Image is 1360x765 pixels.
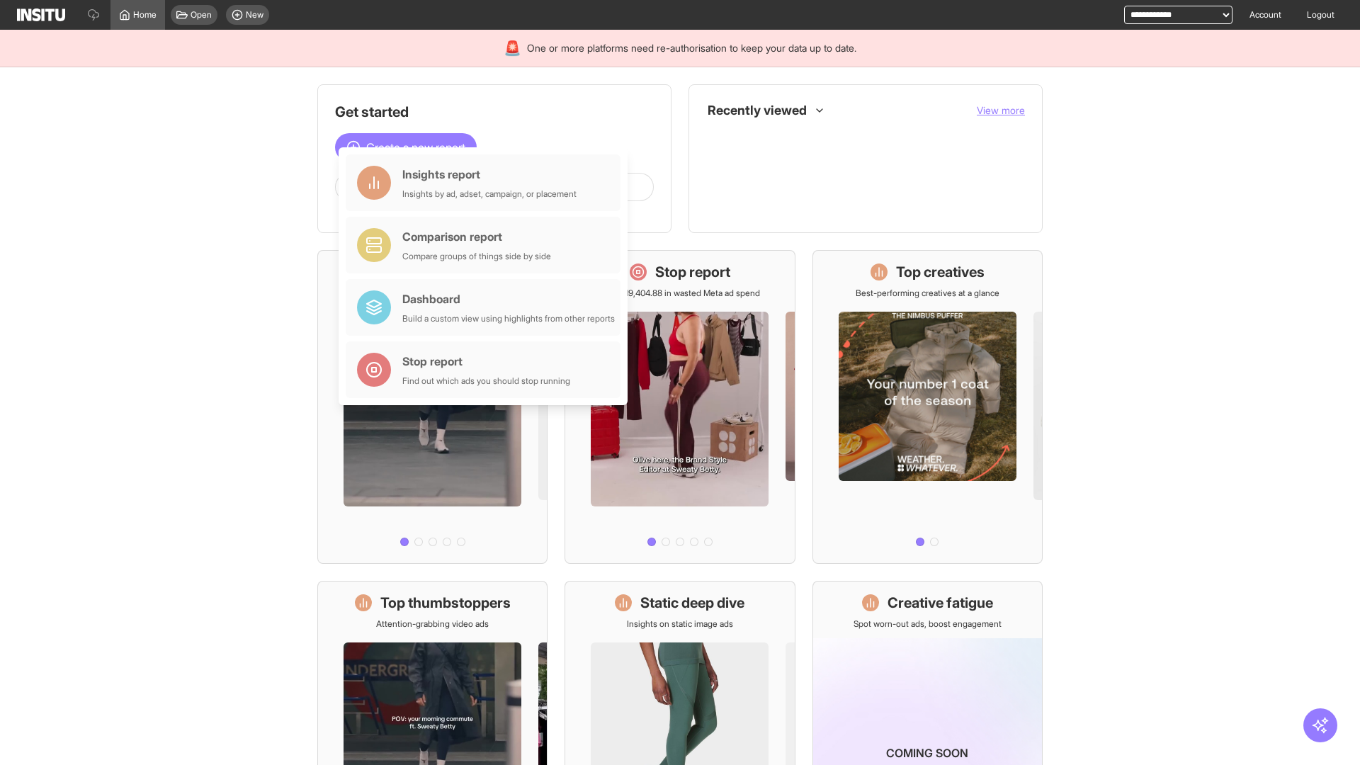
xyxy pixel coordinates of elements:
[376,618,489,630] p: Attention-grabbing video ads
[402,166,577,183] div: Insights report
[366,139,465,156] span: Create a new report
[402,188,577,200] div: Insights by ad, adset, campaign, or placement
[896,262,985,282] h1: Top creatives
[335,102,654,122] h1: Get started
[977,104,1025,116] span: View more
[812,250,1043,564] a: Top creativesBest-performing creatives at a glance
[133,9,157,21] span: Home
[627,618,733,630] p: Insights on static image ads
[402,313,615,324] div: Build a custom view using highlights from other reports
[600,288,760,299] p: Save £19,404.88 in wasted Meta ad spend
[317,250,548,564] a: What's live nowSee all active ads instantly
[504,38,521,58] div: 🚨
[402,228,551,245] div: Comparison report
[402,290,615,307] div: Dashboard
[977,103,1025,118] button: View more
[380,593,511,613] h1: Top thumbstoppers
[402,353,570,370] div: Stop report
[527,41,856,55] span: One or more platforms need re-authorisation to keep your data up to date.
[335,133,477,161] button: Create a new report
[856,288,999,299] p: Best-performing creatives at a glance
[655,262,730,282] h1: Stop report
[565,250,795,564] a: Stop reportSave £19,404.88 in wasted Meta ad spend
[402,375,570,387] div: Find out which ads you should stop running
[17,8,65,21] img: Logo
[402,251,551,262] div: Compare groups of things side by side
[246,9,263,21] span: New
[191,9,212,21] span: Open
[640,593,744,613] h1: Static deep dive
